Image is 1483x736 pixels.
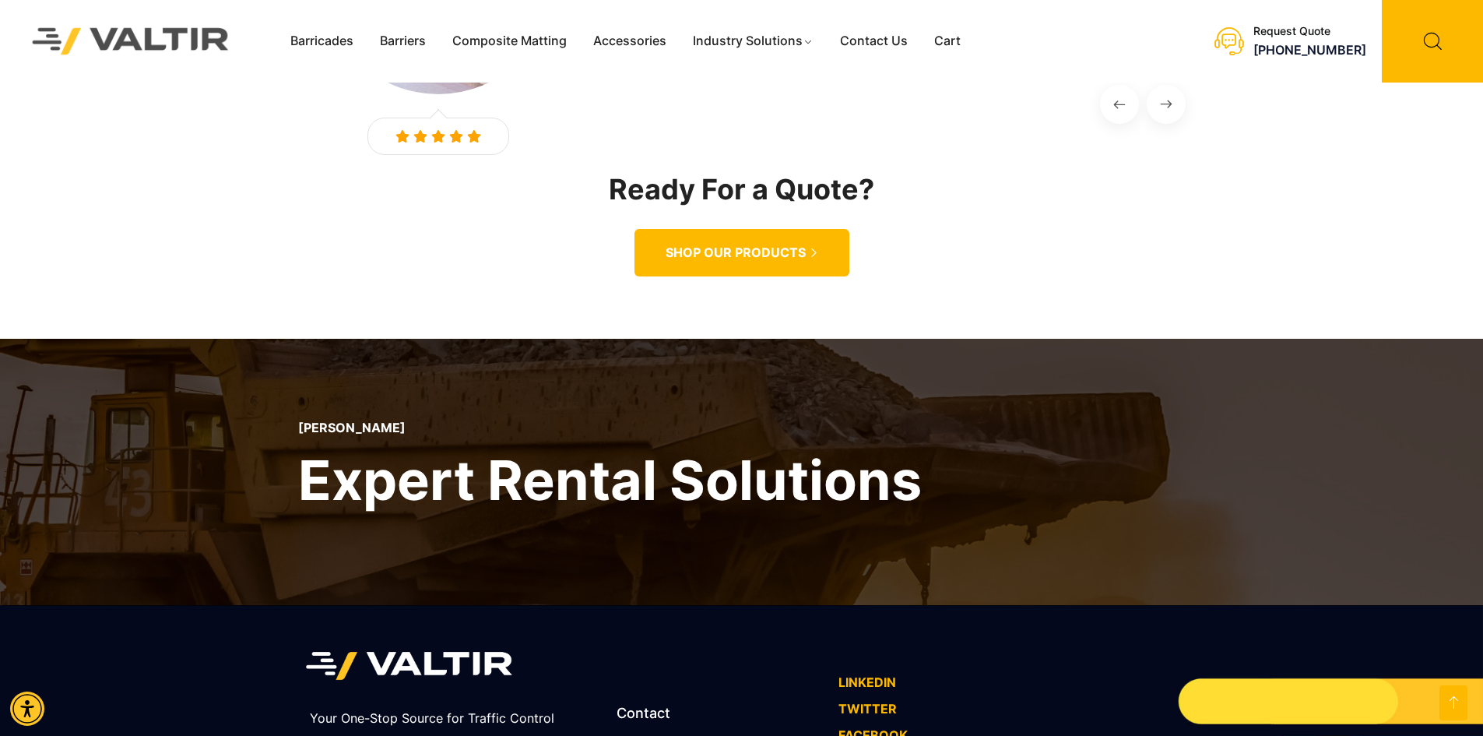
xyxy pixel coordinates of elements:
[1439,685,1467,720] a: Open this option
[367,30,439,53] a: Barriers
[1147,85,1186,124] button: Next Slide
[298,445,922,516] h2: Expert Rental Solutions
[838,674,896,690] a: LINKEDIN - open in a new tab
[298,174,1186,206] h2: Ready For a Quote?
[666,245,806,261] span: SHOP OUR PRODUCTS
[298,421,922,435] p: [PERSON_NAME]
[827,30,921,53] a: Contact Us
[306,644,512,688] img: Valtir Rentals
[1253,25,1366,38] div: Request Quote
[439,30,580,53] a: Composite Matting
[634,229,849,276] a: SHOP OUR PRODUCTS
[838,701,897,717] a: TWITTER - open in a new tab
[1253,42,1366,58] a: call (888) 496-3625
[580,30,680,53] a: Accessories
[1100,85,1139,124] button: Previous Slide
[10,692,44,726] div: Accessibility Menu
[12,7,250,75] img: Valtir Rentals
[680,30,827,53] a: Industry Solutions
[277,30,367,53] a: Barricades
[617,706,823,720] h2: Contact
[921,30,974,53] a: Cart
